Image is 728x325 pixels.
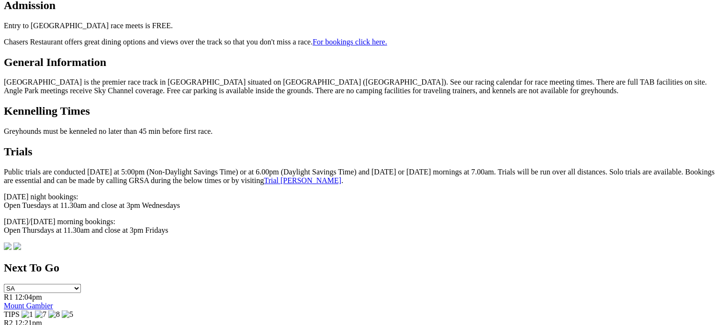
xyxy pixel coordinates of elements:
[4,242,11,250] img: 9077a147-1ae2-4fea-a42f-6015d0e44db1.jpg
[62,310,73,319] img: 5
[4,293,13,301] span: R1
[4,105,724,118] h2: Kennelling Times
[4,310,20,318] span: TIPS
[4,38,724,46] p: Chasers Restaurant offers great dining options and views over the track so that you don't miss a ...
[4,261,724,274] h2: Next To Go
[48,310,60,319] img: 8
[15,293,42,301] span: 12:04pm
[4,302,53,310] a: Mount Gambier
[4,78,724,95] p: [GEOGRAPHIC_DATA] is the premier race track in [GEOGRAPHIC_DATA] situated on [GEOGRAPHIC_DATA] ([...
[4,193,724,210] p: [DATE] night bookings: Open Tuesdays at 11.30am and close at 3pm Wednesdays
[4,56,724,69] h2: General Information
[22,310,33,319] img: 1
[4,168,724,185] p: Public trials are conducted [DATE] at 5:00pm (Non-Daylight Savings Time) or at 6.00pm (Daylight S...
[264,176,341,184] a: Trial [PERSON_NAME]
[4,217,724,235] p: [DATE]/[DATE] morning bookings: Open Thursdays at 11.30am and close at 3pm Fridays
[4,127,724,136] p: Greyhounds must be kenneled no later than 45 min before first race.
[4,145,724,158] h2: Trials
[35,310,46,319] img: 7
[313,38,387,46] a: For bookings click here.
[13,242,21,250] img: d803d3e8-2b02-4294-9d07-49a3b8c8602a.png
[4,22,724,30] p: Entry to [GEOGRAPHIC_DATA] race meets is FREE.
